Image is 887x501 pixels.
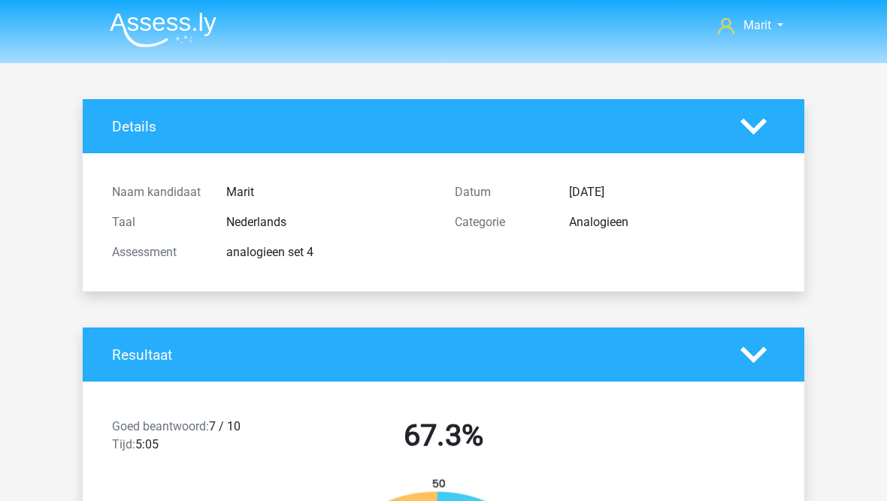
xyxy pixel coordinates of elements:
span: Tijd: [112,437,135,451]
div: analogieen set 4 [215,243,443,261]
div: 7 / 10 5:05 [101,418,272,460]
span: Goed beantwoord: [112,419,209,433]
div: Assessment [101,243,215,261]
h2: 67.3% [283,418,604,454]
div: Taal [101,213,215,231]
h4: Resultaat [112,346,718,364]
span: Marit [743,18,771,32]
div: [DATE] [558,183,786,201]
div: Categorie [443,213,558,231]
img: Assessly [110,12,216,47]
div: Datum [443,183,558,201]
div: Analogieen [558,213,786,231]
h4: Details [112,118,718,135]
div: Naam kandidaat [101,183,215,201]
div: Nederlands [215,213,443,231]
a: Marit [712,17,789,35]
div: Marit [215,183,443,201]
